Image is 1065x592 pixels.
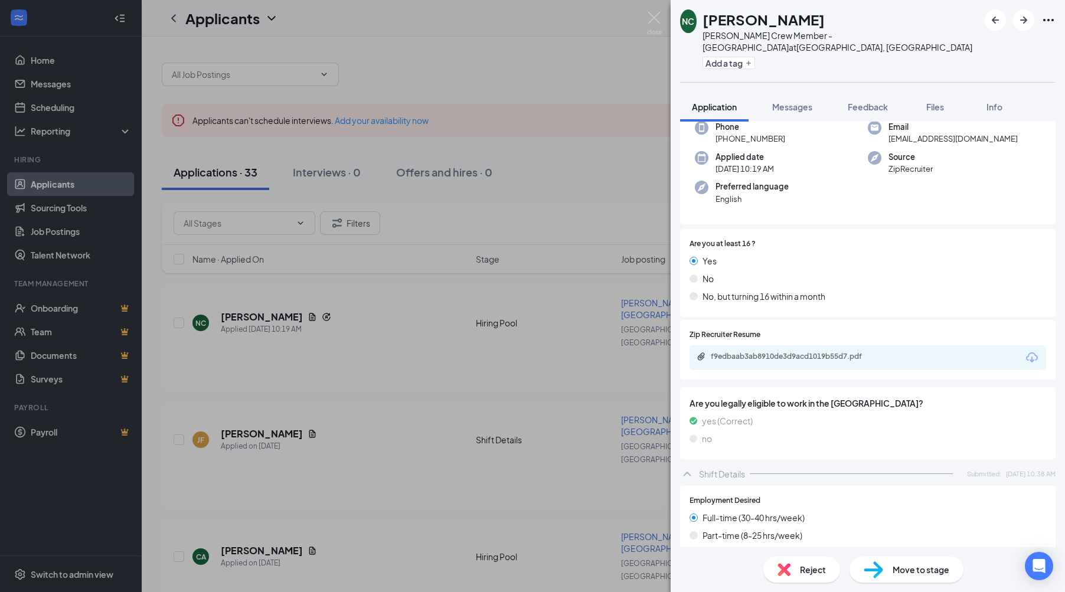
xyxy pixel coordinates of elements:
div: Open Intercom Messenger [1025,552,1053,580]
span: no [702,432,712,445]
span: [DATE] 10:38 AM [1006,469,1056,479]
span: Reject [800,563,826,576]
span: [EMAIL_ADDRESS][DOMAIN_NAME] [888,133,1018,145]
svg: ChevronUp [680,467,694,481]
span: Preferred language [716,181,789,192]
div: NC [682,15,694,27]
span: Move to stage [893,563,949,576]
span: Applied date [716,151,774,163]
div: f9edbaab3ab8910de3d9acd1019b55d7.pdf [711,352,876,361]
button: ArrowRight [1013,9,1034,31]
span: Yes [703,254,717,267]
span: Either [703,547,726,560]
span: Are you legally eligible to work in the [GEOGRAPHIC_DATA]? [690,397,1046,410]
span: Info [986,102,1002,112]
div: Shift Details [699,468,745,480]
span: English [716,193,789,205]
button: PlusAdd a tag [703,57,755,69]
span: Submitted: [967,469,1001,479]
span: ZipRecruiter [888,163,933,175]
div: [PERSON_NAME] Crew Member - [GEOGRAPHIC_DATA] at [GEOGRAPHIC_DATA], [GEOGRAPHIC_DATA] [703,30,979,53]
svg: Plus [745,60,752,67]
span: Full-time (30-40 hrs/week) [703,511,805,524]
span: Files [926,102,944,112]
span: Messages [772,102,812,112]
button: ArrowLeftNew [985,9,1006,31]
span: [PHONE_NUMBER] [716,133,785,145]
svg: Ellipses [1041,13,1056,27]
svg: Paperclip [697,352,706,361]
span: Phone [716,121,785,133]
svg: ArrowLeftNew [988,13,1002,27]
span: Part-time (8-25 hrs/week) [703,529,802,542]
span: Application [692,102,737,112]
a: Paperclipf9edbaab3ab8910de3d9acd1019b55d7.pdf [697,352,888,363]
span: No [703,272,714,285]
span: No, but turning 16 within a month [703,290,825,303]
svg: Download [1025,351,1039,365]
span: Feedback [848,102,888,112]
span: Source [888,151,933,163]
span: Zip Recruiter Resume [690,329,760,341]
h1: [PERSON_NAME] [703,9,825,30]
span: Email [888,121,1018,133]
span: Are you at least 16 ? [690,238,756,250]
svg: ArrowRight [1017,13,1031,27]
span: yes (Correct) [702,414,753,427]
span: Employment Desired [690,495,760,506]
span: [DATE] 10:19 AM [716,163,774,175]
